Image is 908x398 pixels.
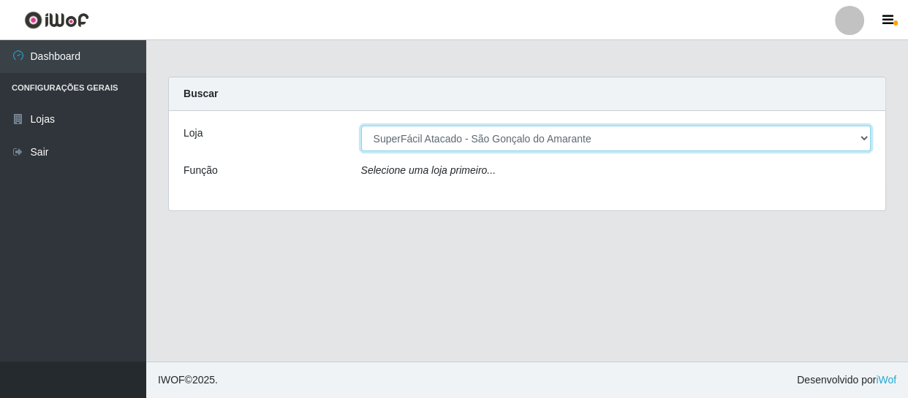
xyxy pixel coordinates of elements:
[158,372,218,388] span: © 2025 .
[361,164,496,176] i: Selecione uma loja primeiro...
[797,372,896,388] span: Desenvolvido por
[24,11,89,29] img: CoreUI Logo
[184,163,218,178] label: Função
[184,126,203,141] label: Loja
[158,374,185,386] span: IWOF
[184,88,218,99] strong: Buscar
[876,374,896,386] a: iWof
